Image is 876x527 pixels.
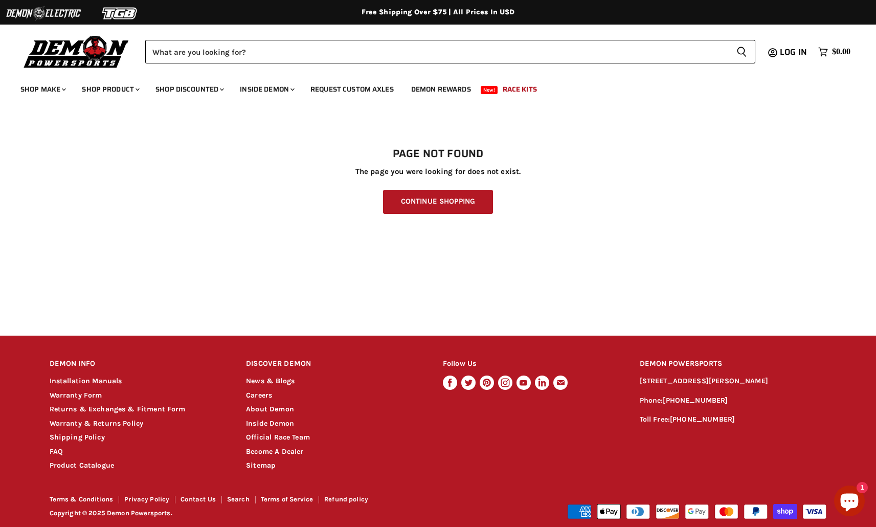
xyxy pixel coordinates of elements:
a: Become A Dealer [246,447,303,456]
p: Phone: [640,395,827,407]
h2: Follow Us [443,352,620,376]
a: Terms & Conditions [50,495,114,503]
a: News & Blogs [246,377,295,385]
p: Toll Free: [640,414,827,426]
a: [PHONE_NUMBER] [670,415,735,424]
button: Search [728,40,755,63]
a: Careers [246,391,272,400]
a: Terms of Service [261,495,313,503]
h2: DEMON POWERSPORTS [640,352,827,376]
a: Race Kits [495,79,545,100]
input: Search [145,40,728,63]
a: Contact Us [181,495,216,503]
a: About Demon [246,405,294,413]
a: Product Catalogue [50,461,115,470]
h2: DISCOVER DEMON [246,352,423,376]
a: Shipping Policy [50,433,105,442]
a: [PHONE_NUMBER] [663,396,728,405]
a: Shop Make [13,79,72,100]
span: $0.00 [832,47,850,57]
a: Continue Shopping [383,190,493,214]
a: Shop Discounted [148,79,230,100]
a: FAQ [50,447,63,456]
a: Inside Demon [232,79,301,100]
form: Product [145,40,755,63]
h1: Page not found [50,148,827,160]
span: Log in [780,46,807,58]
img: TGB Logo 2 [82,4,159,23]
a: Returns & Exchanges & Fitment Form [50,405,186,413]
div: Free Shipping Over $75 | All Prices In USD [29,8,847,17]
a: Warranty Form [50,391,102,400]
a: Refund policy [324,495,368,503]
a: Demon Rewards [403,79,479,100]
img: Demon Powersports [20,33,132,70]
nav: Footer [50,496,439,507]
a: $0.00 [813,45,856,59]
img: Demon Electric Logo 2 [5,4,82,23]
a: Warranty & Returns Policy [50,419,144,428]
a: Sitemap [246,461,276,470]
h2: DEMON INFO [50,352,227,376]
a: Request Custom Axles [303,79,401,100]
ul: Main menu [13,75,848,100]
a: Shop Product [74,79,146,100]
p: [STREET_ADDRESS][PERSON_NAME] [640,376,827,387]
p: Copyright © 2025 Demon Powersports. [50,510,439,517]
a: Installation Manuals [50,377,122,385]
inbox-online-store-chat: Shopify online store chat [831,486,868,519]
a: Official Race Team [246,433,310,442]
a: Privacy Policy [124,495,169,503]
a: Log in [775,48,813,57]
a: Inside Demon [246,419,294,428]
p: The page you were looking for does not exist. [50,167,827,176]
span: New! [481,86,498,94]
a: Search [227,495,250,503]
